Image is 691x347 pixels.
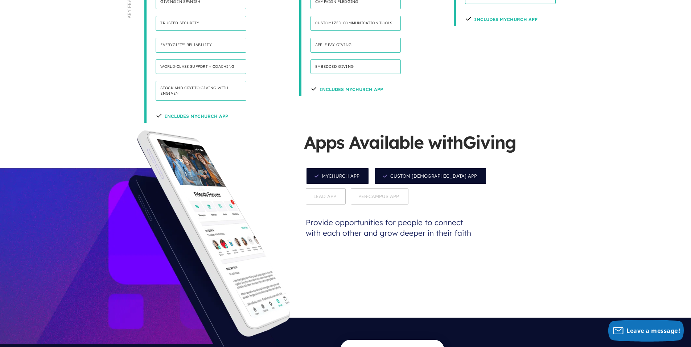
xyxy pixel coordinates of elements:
h4: Customized communication tools [310,16,401,31]
h4: Embedded Giving [310,59,401,74]
span: Giving [463,131,516,153]
span: MyChurch App [306,168,369,185]
span: Leave a message! [626,327,680,335]
h4: Trusted security [156,16,246,31]
button: Leave a message! [608,320,684,342]
img: app_screens-church-mychurch.png [140,134,290,321]
span: Lead App [306,188,346,205]
span: Custom [DEMOGRAPHIC_DATA] App [374,168,487,185]
h4: Everygift™ Reliability [156,38,246,53]
h4: World-class support + coaching [156,59,246,74]
h4: Includes Mychurch App [465,11,538,26]
h4: Includes MyChurch App [156,108,228,123]
p: Provide opportunities for people to connect with each other and grow deeper in their faith [304,206,478,249]
h4: Stock and Crypto Giving with Engiven [156,81,246,101]
h4: Apple Pay Giving [310,38,401,53]
h5: Apps Available with [304,130,522,165]
h4: Includes Mychurch App [310,81,383,96]
span: Per-Campus App [351,188,408,205]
